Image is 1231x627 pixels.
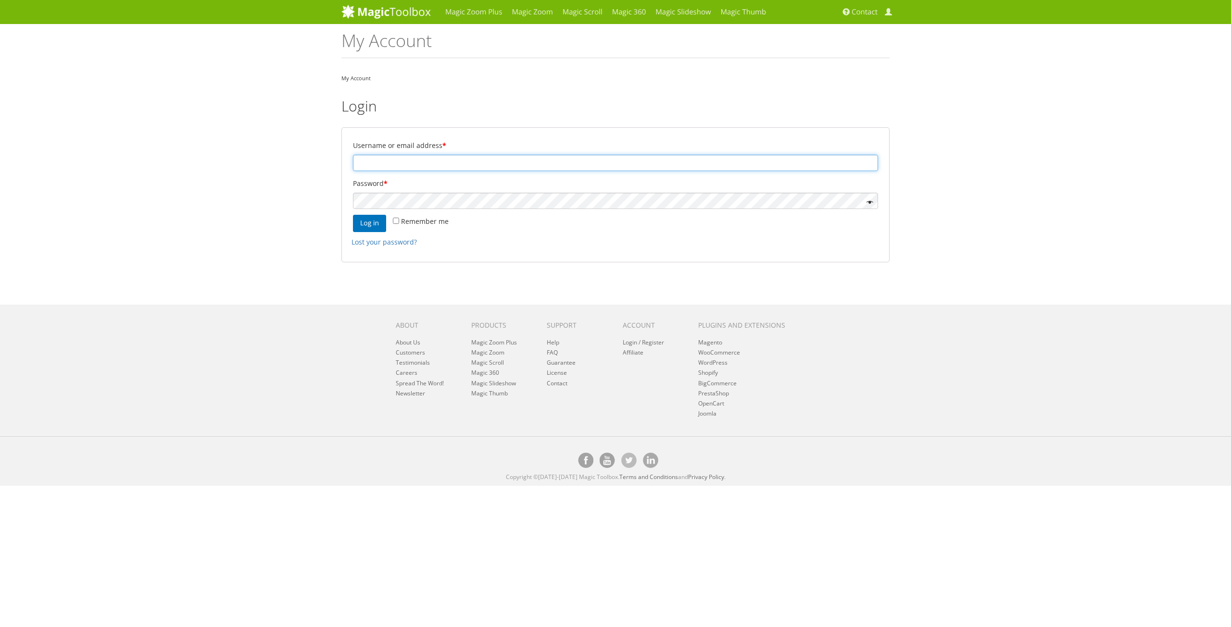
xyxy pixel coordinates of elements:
[688,473,724,481] a: Privacy Policy
[623,348,643,357] a: Affiliate
[396,369,417,377] a: Careers
[698,338,722,346] a: Magento
[396,358,430,367] a: Testimonials
[471,389,508,397] a: Magic Thumb
[698,348,740,357] a: WooCommerce
[698,369,718,377] a: Shopify
[471,369,499,377] a: Magic 360
[547,369,567,377] a: License
[547,338,559,346] a: Help
[393,218,399,224] input: Remember me
[578,453,593,468] a: Magic Toolbox on Facebook
[396,338,420,346] a: About Us
[852,7,878,17] span: Contact
[471,338,517,346] a: Magic Zoom Plus
[341,4,431,19] img: MagicToolbox.com - Image tools for your website
[471,379,516,387] a: Magic Slideshow
[621,453,637,468] a: Magic Toolbox's Twitter account
[471,321,532,329] h6: Products
[623,338,664,346] a: Login / Register
[396,348,425,357] a: Customers
[396,321,457,329] h6: About
[547,379,567,387] a: Contact
[698,321,797,329] h6: Plugins and extensions
[698,399,724,407] a: OpenCart
[341,73,890,84] nav: My Account
[352,237,417,246] a: Lost your password?
[547,348,558,357] a: FAQ
[353,215,386,232] button: Log in
[643,453,658,468] a: Magic Toolbox on [DOMAIN_NAME]
[341,31,890,58] h1: My Account
[698,358,728,367] a: WordPress
[547,321,608,329] h6: Support
[547,358,576,367] a: Guarantee
[353,177,878,190] label: Password
[396,389,425,397] a: Newsletter
[396,379,444,387] a: Spread The Word!
[698,379,737,387] a: BigCommerce
[623,321,684,329] h6: Account
[600,453,615,468] a: Magic Toolbox on [DOMAIN_NAME]
[698,409,716,418] a: Joomla
[401,217,449,226] span: Remember me
[619,473,678,481] a: Terms and Conditions
[471,348,504,357] a: Magic Zoom
[471,358,504,367] a: Magic Scroll
[353,139,878,152] label: Username or email address
[341,98,890,114] h2: Login
[698,389,729,397] a: PrestaShop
